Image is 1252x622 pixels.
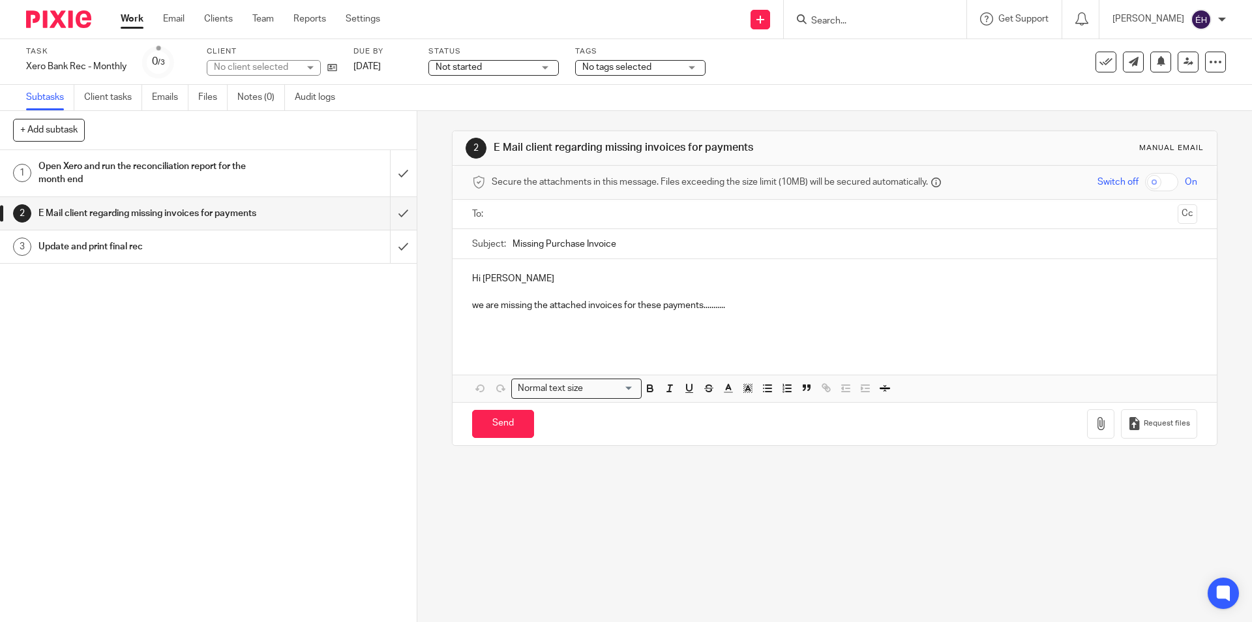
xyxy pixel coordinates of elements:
label: Tags [575,46,706,57]
a: Subtasks [26,85,74,110]
span: Not started [436,63,482,72]
label: Client [207,46,337,57]
p: we are missing the attached invoices for these payments........... [472,299,1197,312]
input: Send [472,410,534,438]
button: Cc [1178,204,1197,224]
label: Status [428,46,559,57]
a: Audit logs [295,85,345,110]
h1: E Mail client regarding missing invoices for payments [38,204,264,223]
a: Clients [204,12,233,25]
span: Switch off [1097,176,1139,189]
div: 2 [466,138,486,159]
label: To: [472,208,486,221]
div: No client selected [214,61,299,74]
a: Team [252,12,274,25]
a: Emails [152,85,188,110]
label: Due by [353,46,412,57]
a: Settings [346,12,380,25]
a: Notes (0) [237,85,285,110]
a: Reports [293,12,326,25]
span: Get Support [998,14,1049,23]
p: Hi [PERSON_NAME] [472,272,1197,285]
a: Work [121,12,143,25]
span: Normal text size [514,382,586,396]
span: On [1185,176,1197,189]
small: /3 [158,59,165,66]
span: No tags selected [582,63,651,72]
h1: Update and print final rec [38,237,264,257]
button: Request files [1121,409,1197,439]
a: Client tasks [84,85,142,110]
div: 0 [152,54,165,69]
div: 3 [13,238,31,256]
div: Xero Bank Rec - Monthly [26,60,127,73]
div: 2 [13,204,31,223]
a: Email [163,12,185,25]
span: Secure the attachments in this message. Files exceeding the size limit (10MB) will be secured aut... [492,176,928,189]
p: [PERSON_NAME] [1112,12,1184,25]
img: svg%3E [1191,9,1212,30]
img: Pixie [26,10,91,28]
label: Subject: [472,238,506,251]
span: Request files [1144,418,1190,429]
h1: E Mail client regarding missing invoices for payments [494,141,863,155]
div: 1 [13,164,31,182]
h1: Open Xero and run the reconciliation report for the month end [38,157,264,190]
input: Search [810,16,927,27]
span: [DATE] [353,62,381,71]
a: Files [198,85,228,110]
input: Search for option [587,382,634,396]
div: Search for option [511,379,642,399]
button: + Add subtask [13,119,85,141]
div: Manual email [1139,143,1204,153]
label: Task [26,46,127,57]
